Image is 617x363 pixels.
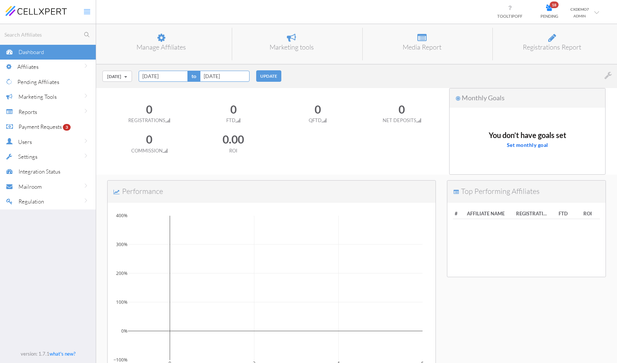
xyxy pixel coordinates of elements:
span: NET DEPOSITS [383,117,421,123]
th: FTD [551,208,575,219]
span: 0.00 [223,132,244,146]
h6: Media Report [368,44,476,51]
th: # [453,208,465,219]
span: Performance [122,186,163,196]
span: version: 1.7.1 [21,351,50,357]
h6: Registrations Report [498,44,606,51]
span: 0 [315,102,321,116]
button: UPDATE [256,70,281,82]
span: QFTD [309,117,326,123]
span: Mailroom [18,183,42,190]
span: 0 [146,102,152,116]
div: ADMIN [570,13,589,19]
span: Integration Status [18,168,60,175]
span: Reports [18,108,37,115]
input: Search Affiliates [3,30,96,39]
span: Payment Requests [18,123,62,130]
span: FTD [226,117,240,123]
a: what's new? [50,351,75,357]
h6: Manage Affiliates [107,44,215,51]
span: 0 [146,132,152,146]
span: REGISTRATIONS [516,210,549,217]
span: Top Performing Affiliates [461,186,540,196]
button: Set monthly goal [507,139,548,151]
span: Monthly Goals [462,94,505,102]
span: Affiliates [17,63,38,70]
span: 3 [63,124,71,131]
span: OFF [515,14,522,19]
span: PENDING [540,14,558,19]
span: 0 [230,102,237,116]
div: CXDEMO7 [570,6,589,13]
h6: Marketing tools [238,44,345,51]
span: Pending Affiliates [17,78,59,85]
span: COMMISSION [131,148,167,154]
span: Dashboard [18,48,44,56]
th: AFFILIATE NAME [465,208,514,219]
span: Settings [18,153,37,160]
span: TOOLTIP [497,14,522,19]
span: to [188,71,200,82]
span: Marketing Tools [18,93,57,100]
img: cellxpert-logo.svg [6,6,67,16]
span: REGISTRATIONS [128,117,170,123]
span: Regulation [18,198,44,205]
span: 18 [550,1,559,8]
th: ROI [576,208,600,219]
span: Users [18,138,32,145]
span: 0 [399,102,405,116]
button: [DATE] [102,71,132,82]
span: ROI [229,148,237,154]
